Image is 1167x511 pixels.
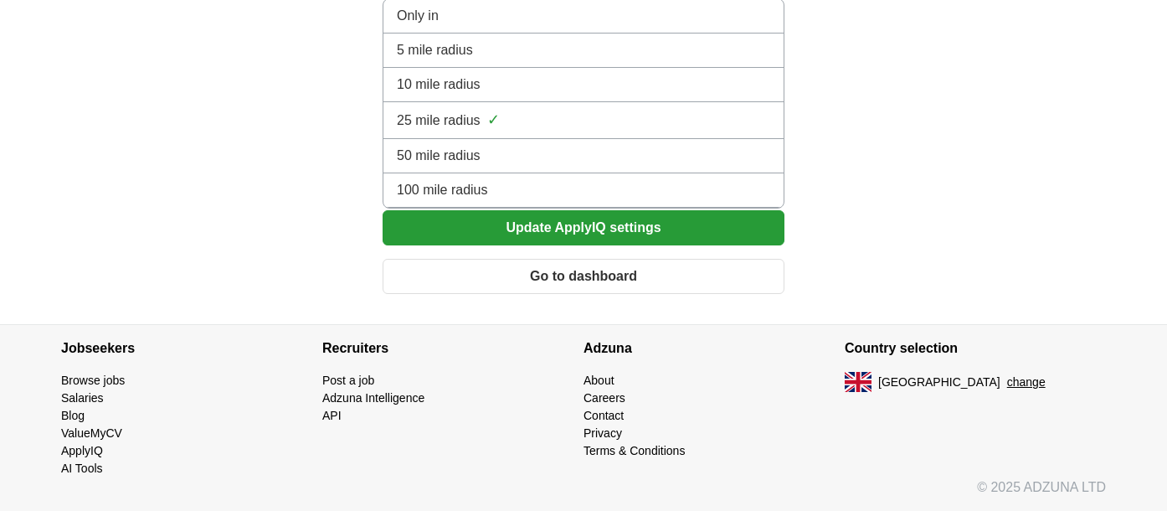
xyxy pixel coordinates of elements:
[61,374,125,387] a: Browse jobs
[397,75,481,95] span: 10 mile radius
[845,325,1106,372] h4: Country selection
[397,146,481,166] span: 50 mile radius
[583,391,625,405] a: Careers
[61,409,85,422] a: Blog
[583,444,685,457] a: Terms & Conditions
[383,259,784,294] button: Go to dashboard
[322,391,424,405] a: Adzuna Intelligence
[397,6,439,26] span: Only in
[487,109,500,132] span: ✓
[1007,374,1046,391] button: change
[583,409,624,422] a: Contact
[397,180,488,200] span: 100 mile radius
[61,426,122,440] a: ValueMyCV
[61,462,103,475] a: AI Tools
[48,477,1119,511] div: © 2025 ADZUNA LTD
[322,409,342,422] a: API
[61,391,104,405] a: Salaries
[61,444,103,457] a: ApplyIQ
[878,374,1000,391] span: [GEOGRAPHIC_DATA]
[397,40,473,60] span: 5 mile radius
[383,210,784,245] button: Update ApplyIQ settings
[845,372,871,392] img: UK flag
[583,374,614,387] a: About
[397,111,481,131] span: 25 mile radius
[322,374,374,387] a: Post a job
[583,426,622,440] a: Privacy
